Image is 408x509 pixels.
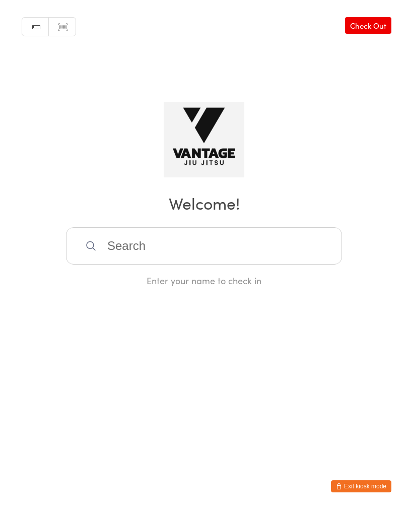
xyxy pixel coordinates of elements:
div: Enter your name to check in [66,274,342,287]
h2: Welcome! [10,192,398,214]
button: Exit kiosk mode [331,480,391,492]
input: Search [66,227,342,265]
img: Vantage Jiu Jitsu [164,102,244,177]
a: Check Out [345,17,391,34]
